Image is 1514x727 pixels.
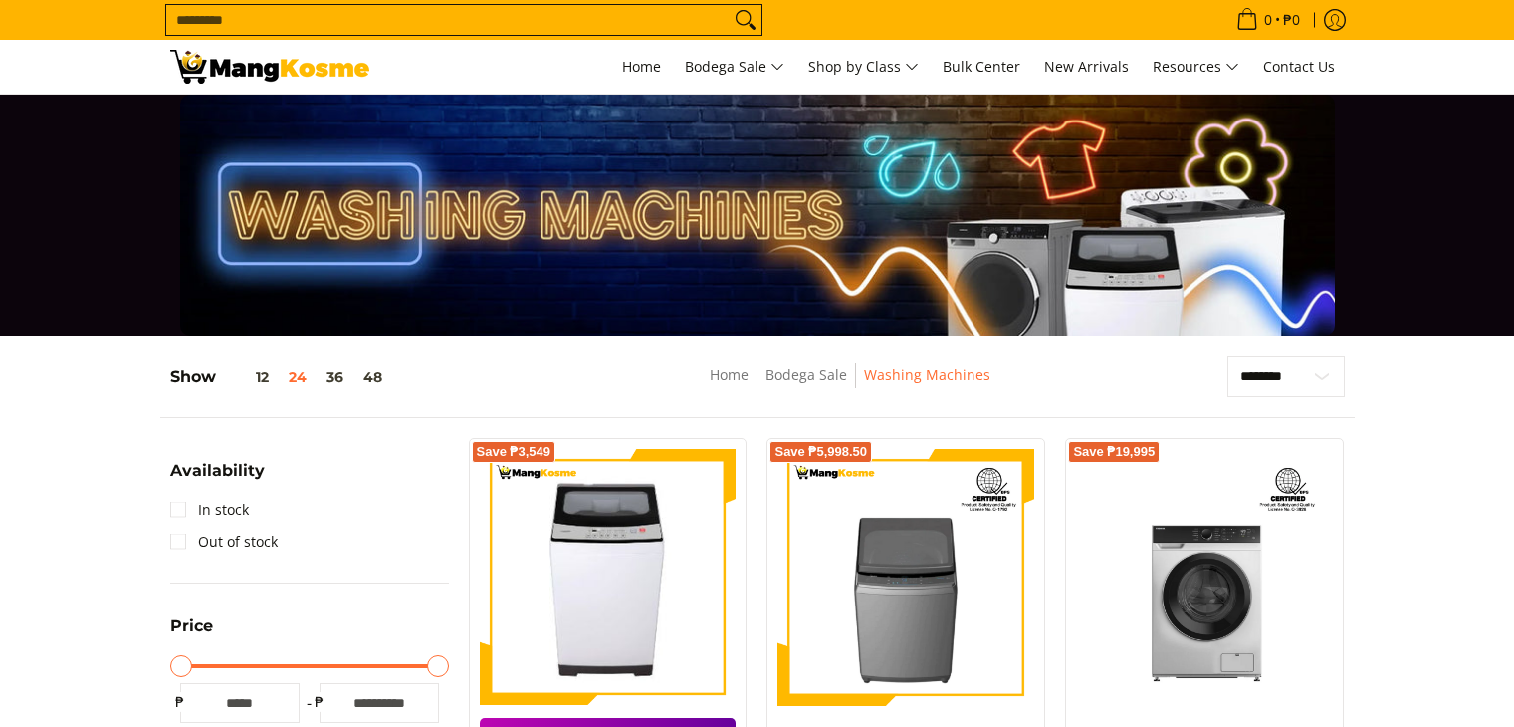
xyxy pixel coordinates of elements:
img: Midea 8.5 KG Fully Automatic Top Load Washing Machine (Class A) [777,449,1034,706]
span: ₱ [310,692,329,712]
span: ₱ [170,692,190,712]
span: Availability [170,463,265,479]
a: Washing Machines [864,365,990,384]
a: Resources [1143,40,1249,94]
img: Washing Machines l Mang Kosme: Home Appliances Warehouse Sale Partner [170,50,369,84]
span: 0 [1261,13,1275,27]
span: New Arrivals [1044,57,1129,76]
h5: Show [170,367,392,387]
nav: Breadcrumbs [564,363,1135,408]
summary: Open [170,463,265,494]
a: Bodega Sale [675,40,794,94]
img: condura-7.5kg-topload-non-inverter-washing-machine-class-c-full-view-mang-kosme [488,449,729,706]
button: 36 [317,369,353,385]
span: Resources [1153,55,1239,80]
button: Search [730,5,761,35]
a: Shop by Class [798,40,929,94]
span: Contact Us [1263,57,1335,76]
span: Save ₱19,995 [1073,446,1155,458]
a: Home [612,40,671,94]
span: Shop by Class [808,55,919,80]
a: Contact Us [1253,40,1345,94]
img: Toshiba 10.5 KG Front Load Inverter Washing Machine (Class A) [1076,449,1333,706]
span: Bulk Center [943,57,1020,76]
span: Price [170,618,213,634]
a: New Arrivals [1034,40,1139,94]
span: Bodega Sale [685,55,784,80]
a: Bulk Center [933,40,1030,94]
button: 24 [279,369,317,385]
button: 12 [216,369,279,385]
span: Save ₱3,549 [477,446,551,458]
nav: Main Menu [389,40,1345,94]
span: ₱0 [1280,13,1303,27]
span: Home [622,57,661,76]
summary: Open [170,618,213,649]
span: • [1230,9,1306,31]
a: In stock [170,494,249,526]
button: 48 [353,369,392,385]
span: Save ₱5,998.50 [774,446,867,458]
a: Bodega Sale [765,365,847,384]
a: Out of stock [170,526,278,558]
a: Home [710,365,749,384]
